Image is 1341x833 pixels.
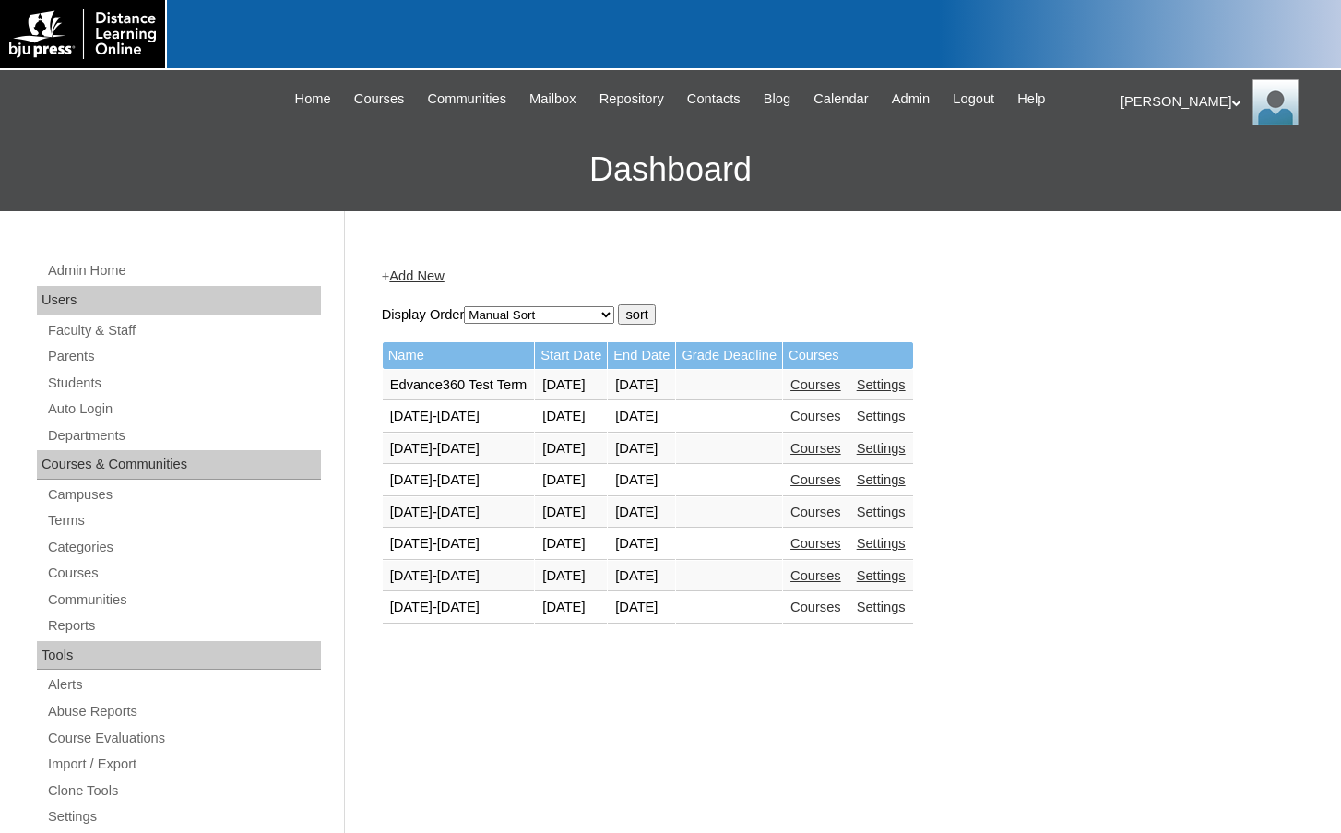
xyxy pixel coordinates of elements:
[46,589,321,612] a: Communities
[813,89,868,110] span: Calendar
[1121,79,1323,125] div: [PERSON_NAME]
[46,614,321,637] a: Reports
[37,641,321,671] div: Tools
[46,727,321,750] a: Course Evaluations
[382,267,1295,286] div: +
[46,259,321,282] a: Admin Home
[608,401,675,433] td: [DATE]
[676,342,782,369] td: Grade Deadline
[535,529,607,560] td: [DATE]
[46,805,321,828] a: Settings
[804,89,877,110] a: Calendar
[383,342,535,369] td: Name
[535,497,607,529] td: [DATE]
[46,372,321,395] a: Students
[9,9,156,59] img: logo-white.png
[295,89,331,110] span: Home
[1017,89,1045,110] span: Help
[383,434,535,465] td: [DATE]-[DATE]
[618,304,655,325] input: sort
[783,342,849,369] td: Courses
[427,89,506,110] span: Communities
[9,128,1332,211] h3: Dashboard
[535,401,607,433] td: [DATE]
[754,89,800,110] a: Blog
[46,673,321,696] a: Alerts
[354,89,405,110] span: Courses
[46,753,321,776] a: Import / Export
[857,472,906,487] a: Settings
[608,592,675,624] td: [DATE]
[857,441,906,456] a: Settings
[687,89,741,110] span: Contacts
[345,89,414,110] a: Courses
[608,434,675,465] td: [DATE]
[790,536,841,551] a: Courses
[883,89,940,110] a: Admin
[790,568,841,583] a: Courses
[520,89,586,110] a: Mailbox
[790,409,841,423] a: Courses
[1008,89,1054,110] a: Help
[608,370,675,401] td: [DATE]
[46,536,321,559] a: Categories
[857,536,906,551] a: Settings
[790,377,841,392] a: Courses
[535,465,607,496] td: [DATE]
[857,377,906,392] a: Settings
[535,592,607,624] td: [DATE]
[535,342,607,369] td: Start Date
[37,450,321,480] div: Courses & Communities
[764,89,790,110] span: Blog
[383,592,535,624] td: [DATE]-[DATE]
[383,561,535,592] td: [DATE]-[DATE]
[383,401,535,433] td: [DATE]-[DATE]
[383,497,535,529] td: [DATE]-[DATE]
[857,505,906,519] a: Settings
[953,89,994,110] span: Logout
[790,472,841,487] a: Courses
[943,89,1003,110] a: Logout
[37,286,321,315] div: Users
[383,465,535,496] td: [DATE]-[DATE]
[46,483,321,506] a: Campuses
[46,779,321,803] a: Clone Tools
[790,600,841,614] a: Courses
[892,89,931,110] span: Admin
[608,561,675,592] td: [DATE]
[608,529,675,560] td: [DATE]
[790,505,841,519] a: Courses
[46,509,321,532] a: Terms
[857,600,906,614] a: Settings
[535,434,607,465] td: [DATE]
[418,89,516,110] a: Communities
[382,304,1295,325] form: Display Order
[46,319,321,342] a: Faculty & Staff
[389,268,444,283] a: Add New
[857,409,906,423] a: Settings
[678,89,750,110] a: Contacts
[608,465,675,496] td: [DATE]
[529,89,576,110] span: Mailbox
[790,441,841,456] a: Courses
[383,529,535,560] td: [DATE]-[DATE]
[608,497,675,529] td: [DATE]
[535,561,607,592] td: [DATE]
[857,568,906,583] a: Settings
[535,370,607,401] td: [DATE]
[1252,79,1299,125] img: Melanie Sevilla
[46,424,321,447] a: Departments
[46,562,321,585] a: Courses
[599,89,664,110] span: Repository
[286,89,340,110] a: Home
[383,370,535,401] td: Edvance360 Test Term
[608,342,675,369] td: End Date
[46,398,321,421] a: Auto Login
[590,89,673,110] a: Repository
[46,345,321,368] a: Parents
[46,700,321,723] a: Abuse Reports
